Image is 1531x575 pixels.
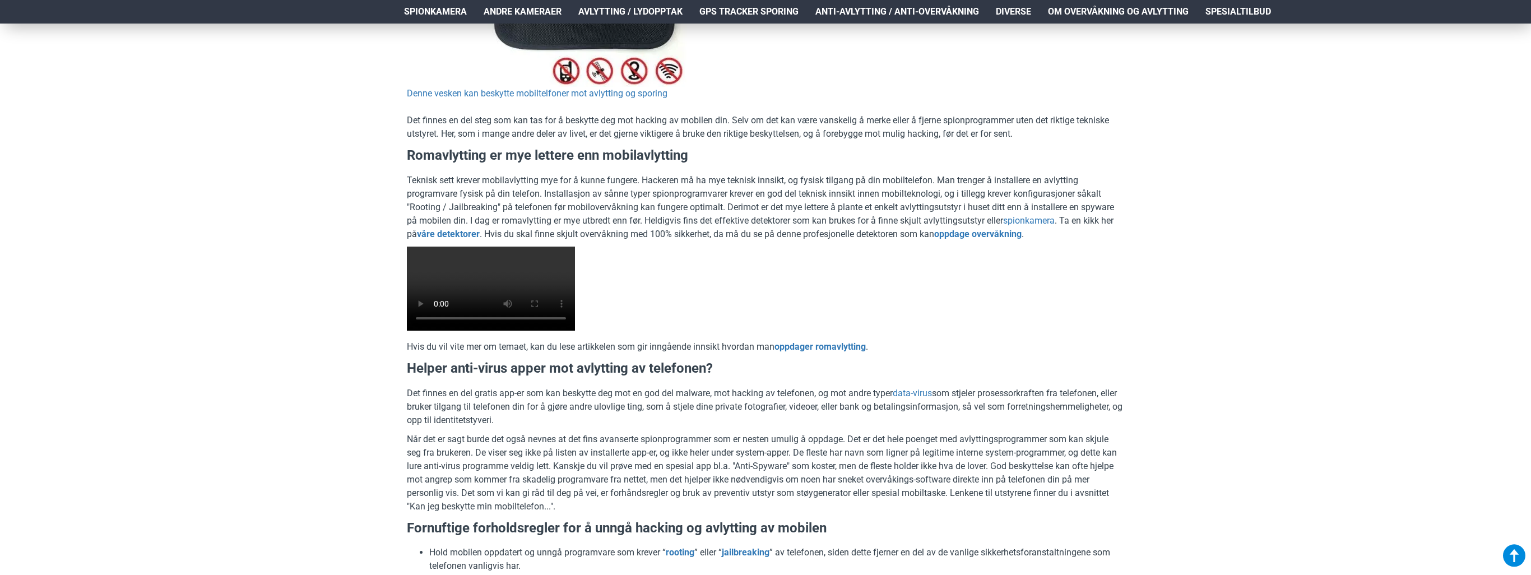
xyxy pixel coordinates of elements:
p: Når det er sagt burde det også nevnes at det fins avanserte spionprogrammer som er nesten umulig ... [407,433,1124,513]
a: rooting [666,546,694,559]
span: Andre kameraer [484,5,562,18]
span: Avlytting / Lydopptak [578,5,683,18]
span: Om overvåkning og avlytting [1048,5,1189,18]
p: Det finnes en del steg som kan tas for å beskytte deg mot hacking av mobilen din. Selv om det kan... [407,114,1124,141]
a: våre detektorer [417,228,480,241]
span: Anti-avlytting / Anti-overvåkning [815,5,979,18]
h3: Fornuftige forholdsregler for å unngå hacking og avlytting av mobilen [407,519,1124,538]
a: Denne vesken kan beskytte mobiltelfoner mot avlytting og sporing [407,87,667,100]
a: oppdager romavlytting [774,340,866,354]
span: GPS Tracker Sporing [699,5,799,18]
span: Diverse [996,5,1031,18]
a: oppdage overvåkning [934,228,1022,241]
h3: Romavlytting er mye lettere enn mobilavlytting [407,146,1124,165]
p: Teknisk sett krever mobilavlytting mye for å kunne fungere. Hackeren må ha mye teknisk innsikt, o... [407,174,1124,241]
a: jailbreaking [722,546,769,559]
a: spionkamera [1003,214,1055,228]
h3: Helper anti-virus apper mot avlytting av telefonen? [407,359,1124,378]
a: data-virus [893,387,932,400]
p: Det finnes en del gratis app-er som kan beskytte deg mot en god del malware, mot hacking av telef... [407,387,1124,427]
p: Hvis du vil vite mer om temaet, kan du lese artikkelen som gir inngående innsikt hvordan man . [407,340,1124,354]
span: Spesialtilbud [1205,5,1271,18]
span: Spionkamera [404,5,467,18]
li: Hold mobilen oppdatert og unngå programvare som krever “ ” eller “ ” av telefonen, siden dette fj... [429,546,1124,573]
